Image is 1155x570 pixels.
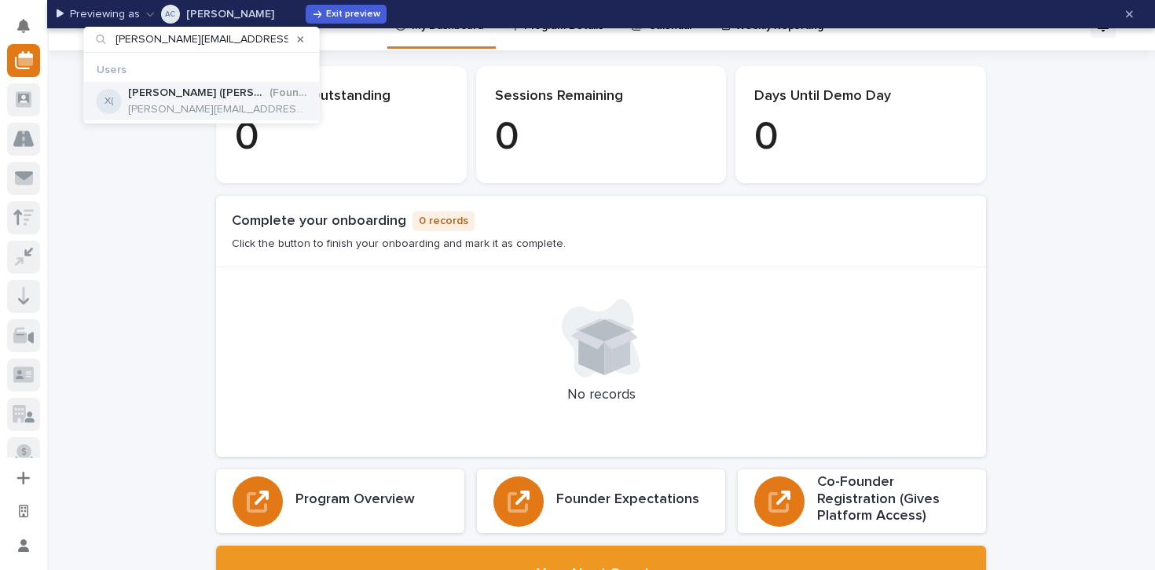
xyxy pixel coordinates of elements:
input: Search for role or user [90,27,313,52]
p: 0 [754,114,967,161]
h3: Founder Expectations [556,491,699,509]
h1: Complete your onboarding [232,213,406,230]
div: Abhi Chatterjee [165,5,175,24]
button: Add a new app... [7,462,40,495]
h3: Program Overview [295,491,415,509]
p: No records [225,387,977,404]
a: Co-Founder Registration (Gives Platform Access) [738,469,986,533]
p: 0 [495,114,708,161]
button: Exit preview [306,5,387,24]
p: Previewing as [70,8,140,21]
div: Notifications [20,19,40,44]
h3: Co-Founder Registration (Gives Platform Access) [817,474,970,525]
p: Users [97,64,126,77]
p: Click the button to finish your onboarding and mark it as complete. [232,237,566,251]
p: [PERSON_NAME] ([PERSON_NAME] [128,86,266,100]
p: ( Founder ) [269,86,307,100]
a: Program Overview [216,469,464,533]
p: 0 [235,114,448,161]
p: 0 records [412,211,475,231]
p: [PERSON_NAME] [186,9,274,20]
a: Founder Expectations [477,469,725,533]
button: Notifications [7,9,40,42]
button: Abhi Chatterjee[PERSON_NAME] [146,2,274,27]
p: Days Until Demo Day [754,88,967,105]
div: Xulin (Leon) Guo [104,89,113,114]
span: Exit preview [326,9,380,19]
div: Xulin (Leon) Guo[PERSON_NAME] ([PERSON_NAME](Founder)[PERSON_NAME][EMAIL_ADDRESS][DOMAIN_NAME] [84,82,320,121]
p: Reportings Outstanding [235,88,448,105]
p: [PERSON_NAME][EMAIL_ADDRESS][DOMAIN_NAME] [128,103,307,116]
p: Sessions Remaining [495,88,708,105]
button: Open workspace settings [7,495,40,528]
